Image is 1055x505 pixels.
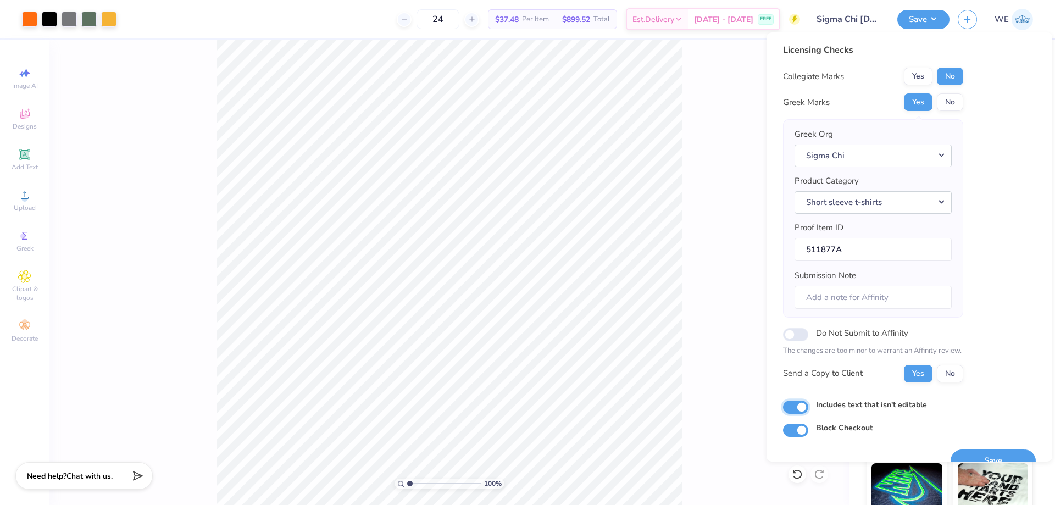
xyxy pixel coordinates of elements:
span: Greek [16,244,34,253]
label: Product Category [795,175,859,187]
button: No [937,93,963,111]
input: – – [417,9,459,29]
p: The changes are too minor to warrant an Affinity review. [783,346,963,357]
span: [DATE] - [DATE] [694,14,753,25]
label: Do Not Submit to Affinity [816,326,908,340]
button: Sigma Chi [795,145,952,167]
button: Yes [904,365,932,382]
div: Greek Marks [783,96,830,109]
button: Yes [904,68,932,85]
span: $899.52 [562,14,590,25]
span: Clipart & logos [5,285,44,302]
img: Werrine Empeynado [1012,9,1033,30]
span: Upload [14,203,36,212]
strong: Need help? [27,471,66,481]
div: Collegiate Marks [783,70,844,83]
button: No [937,68,963,85]
span: Designs [13,122,37,131]
div: Licensing Checks [783,43,963,57]
input: Untitled Design [808,8,889,30]
label: Proof Item ID [795,221,843,234]
span: Est. Delivery [632,14,674,25]
span: 100 % [484,479,502,489]
button: Short sleeve t-shirts [795,191,952,214]
span: Total [593,14,610,25]
button: No [937,365,963,382]
span: Chat with us. [66,471,113,481]
input: Add a note for Affinity [795,286,952,309]
label: Greek Org [795,128,833,141]
label: Includes text that isn't editable [816,399,927,410]
span: Per Item [522,14,549,25]
span: $37.48 [495,14,519,25]
a: WE [995,9,1033,30]
button: Save [951,449,1036,472]
button: Yes [904,93,932,111]
label: Submission Note [795,269,856,282]
div: Send a Copy to Client [783,367,863,380]
span: Image AI [12,81,38,90]
span: WE [995,13,1009,26]
span: Decorate [12,334,38,343]
button: Save [897,10,949,29]
span: Add Text [12,163,38,171]
label: Block Checkout [816,422,873,434]
span: FREE [760,15,771,23]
